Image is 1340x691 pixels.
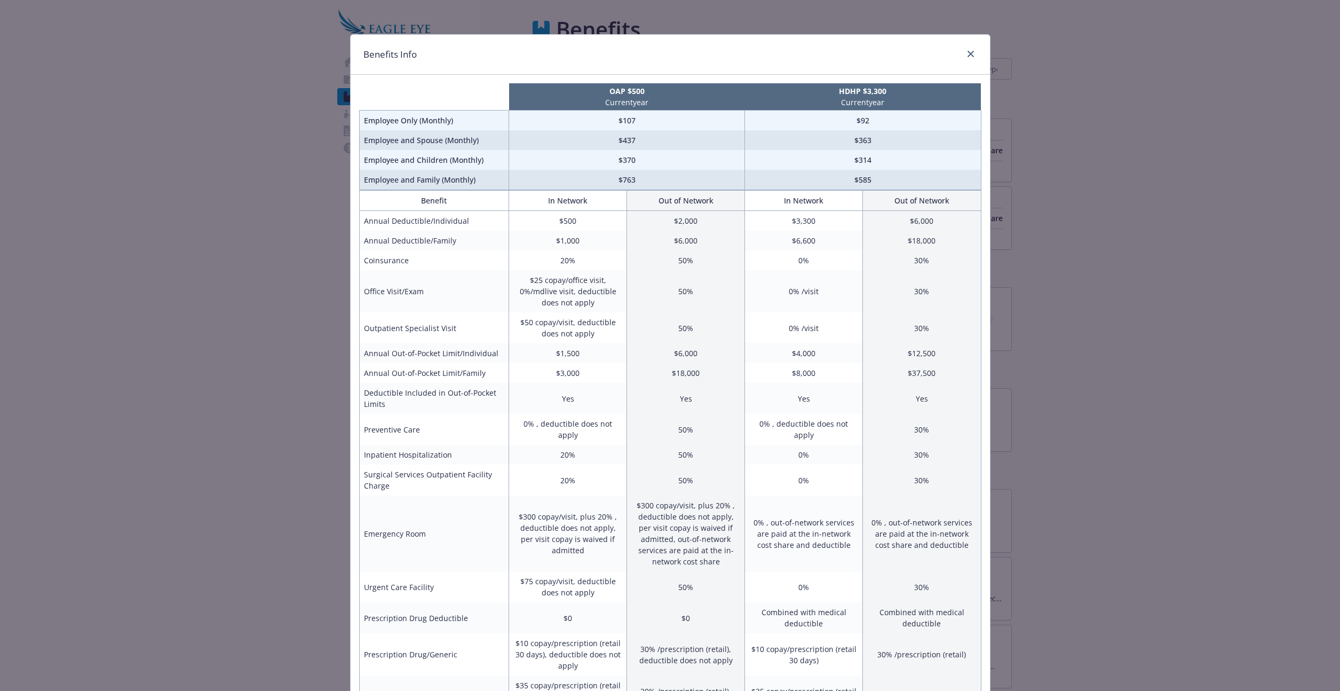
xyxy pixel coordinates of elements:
td: 0% [745,465,863,496]
td: 0% [745,571,863,602]
th: In Network [745,191,863,211]
td: 0% /visit [745,312,863,343]
p: HDHP $3,300 [747,85,979,97]
td: $4,000 [745,343,863,363]
p: OAP $500 [511,85,743,97]
td: Annual Out-of-Pocket Limit/Family [359,363,509,383]
td: $0 [509,602,627,633]
td: Deductible Included in Out-of-Pocket Limits [359,383,509,414]
td: $107 [509,111,745,131]
td: $6,000 [863,211,981,231]
td: 30% [863,465,981,496]
td: Employee and Spouse (Monthly) [359,130,509,150]
td: Coinsurance [359,250,509,270]
td: 30% [863,571,981,602]
td: $6,000 [627,231,745,250]
td: Combined with medical deductible [863,602,981,633]
td: 0% /visit [745,270,863,312]
td: Yes [509,383,627,414]
td: $3,300 [745,211,863,231]
td: Prescription Drug/Generic [359,633,509,676]
td: 0% , deductible does not apply [745,414,863,445]
td: $314 [745,150,981,170]
td: 0% [745,445,863,465]
td: Inpatient Hospitalization [359,445,509,465]
td: 30% /prescription (retail) [863,633,981,676]
td: Surgical Services Outpatient Facility Charge [359,465,509,496]
td: $2,000 [627,211,745,231]
td: $500 [509,211,627,231]
td: Emergency Room [359,496,509,571]
td: 0% , out-of-network services are paid at the in-network cost share and deductible [745,496,863,571]
p: Current year [511,97,743,108]
td: Employee and Children (Monthly) [359,150,509,170]
td: 30% [863,445,981,465]
td: $18,000 [863,231,981,250]
td: $10 copay/prescription (retail 30 days), deductible does not apply [509,633,627,676]
td: 30% [863,414,981,445]
td: $585 [745,170,981,190]
td: 50% [627,414,745,445]
td: 50% [627,250,745,270]
td: $300 copay/visit, plus 20% , deductible does not apply, per visit copay is waived if admitted [509,496,627,571]
a: close [964,48,977,60]
p: Current year [747,97,979,108]
td: 50% [627,270,745,312]
td: Annual Deductible/Family [359,231,509,250]
th: Benefit [359,191,509,211]
td: Combined with medical deductible [745,602,863,633]
td: $370 [509,150,745,170]
td: Urgent Care Facility [359,571,509,602]
td: $763 [509,170,745,190]
td: 0% , out-of-network services are paid at the in-network cost share and deductible [863,496,981,571]
td: 0% [745,250,863,270]
td: $437 [509,130,745,150]
td: $1,500 [509,343,627,363]
td: 30% [863,270,981,312]
td: Office Visit/Exam [359,270,509,312]
td: Yes [745,383,863,414]
td: Yes [863,383,981,414]
h1: Benefits Info [363,48,417,61]
td: $25 copay/office visit, 0%/mdlive visit, deductible does not apply [509,270,627,312]
th: Out of Network [627,191,745,211]
td: $3,000 [509,363,627,383]
th: In Network [509,191,627,211]
td: $6,600 [745,231,863,250]
td: $6,000 [627,343,745,363]
td: Yes [627,383,745,414]
td: 30% [863,312,981,343]
td: $75 copay/visit, deductible does not apply [509,571,627,602]
td: $37,500 [863,363,981,383]
td: 20% [509,445,627,465]
td: 20% [509,465,627,496]
td: $92 [745,111,981,131]
td: 50% [627,571,745,602]
td: $0 [627,602,745,633]
td: Employee Only (Monthly) [359,111,509,131]
td: 50% [627,465,745,496]
td: Employee and Family (Monthly) [359,170,509,190]
td: 50% [627,445,745,465]
td: $12,500 [863,343,981,363]
th: Out of Network [863,191,981,211]
td: $10 copay/prescription (retail 30 days) [745,633,863,676]
td: 50% [627,312,745,343]
th: intentionally left blank [359,83,509,111]
td: Prescription Drug Deductible [359,602,509,633]
td: $50 copay/visit, deductible does not apply [509,312,627,343]
td: $8,000 [745,363,863,383]
td: Annual Deductible/Individual [359,211,509,231]
td: 30% [863,250,981,270]
td: 20% [509,250,627,270]
td: Preventive Care [359,414,509,445]
td: Annual Out-of-Pocket Limit/Individual [359,343,509,363]
td: 0% , deductible does not apply [509,414,627,445]
td: $18,000 [627,363,745,383]
td: $300 copay/visit, plus 20% , deductible does not apply, per visit copay is waived if admitted, ou... [627,496,745,571]
td: 30% /prescription (retail), deductible does not apply [627,633,745,676]
td: $1,000 [509,231,627,250]
td: Outpatient Specialist Visit [359,312,509,343]
td: $363 [745,130,981,150]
